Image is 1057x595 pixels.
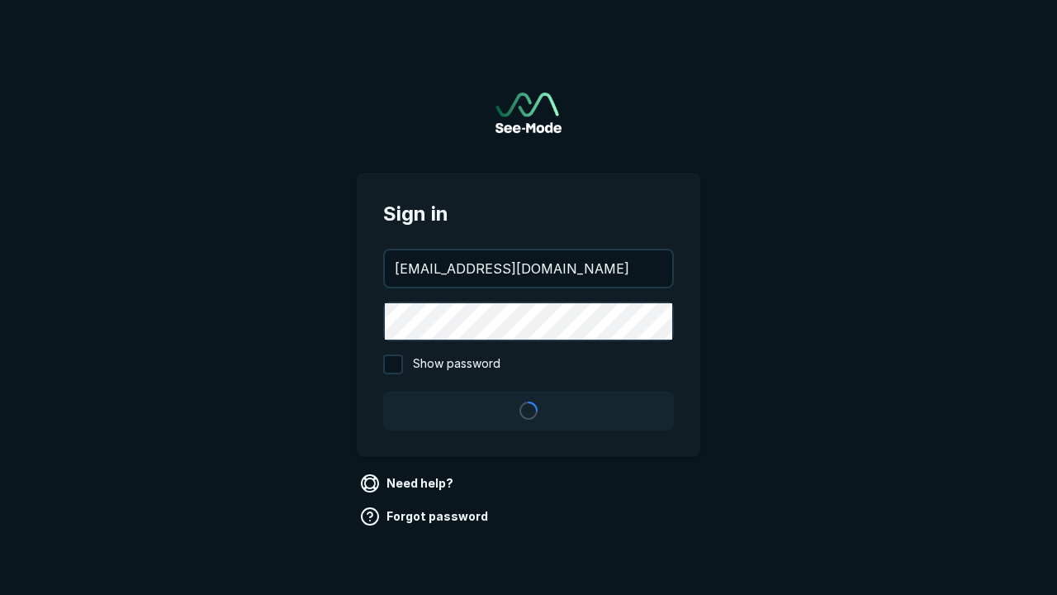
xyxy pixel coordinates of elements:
img: See-Mode Logo [495,93,562,133]
span: Show password [413,355,500,374]
a: Go to sign in [495,93,562,133]
input: your@email.com [385,250,672,287]
a: Need help? [357,470,460,497]
span: Sign in [383,199,674,229]
a: Forgot password [357,503,495,530]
